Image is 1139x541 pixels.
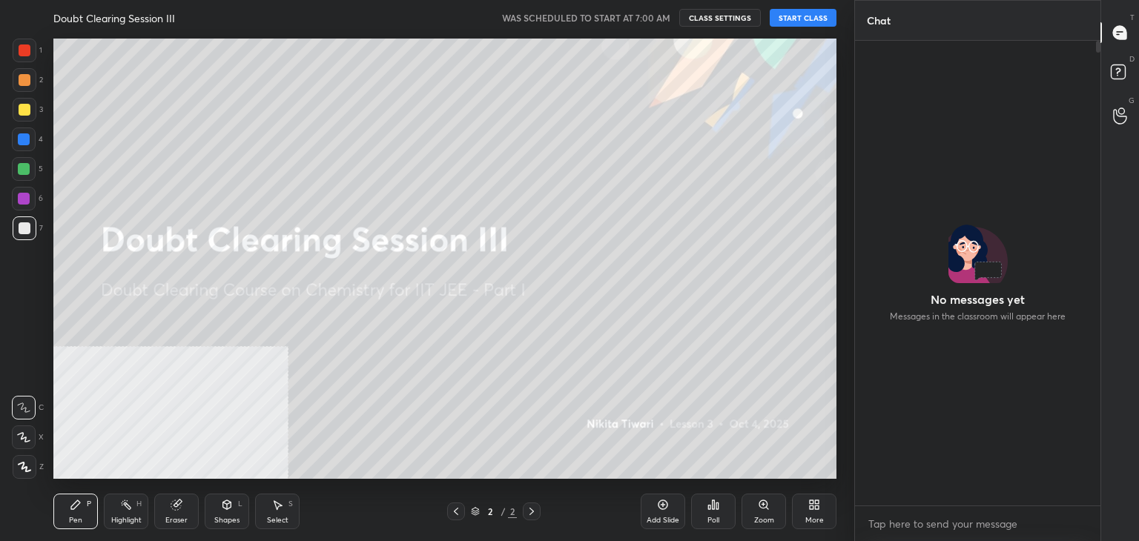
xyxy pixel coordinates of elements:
div: Select [267,517,288,524]
div: Add Slide [647,517,679,524]
div: 2 [483,507,498,516]
button: CLASS SETTINGS [679,9,761,27]
div: 3 [13,98,43,122]
p: Chat [855,1,902,40]
div: 6 [12,187,43,210]
div: Pen [69,517,82,524]
div: 4 [12,127,43,151]
div: H [136,500,142,508]
h4: Doubt Clearing Session III [53,11,175,25]
div: P [87,500,91,508]
div: L [238,500,242,508]
div: 1 [13,39,42,62]
div: / [501,507,505,516]
div: Poll [707,517,719,524]
button: START CLASS [770,9,836,27]
div: 5 [12,157,43,181]
div: Eraser [165,517,188,524]
div: S [288,500,293,508]
div: 2 [508,505,517,518]
div: Z [13,455,44,479]
p: T [1130,12,1135,23]
div: 7 [13,216,43,240]
div: More [805,517,824,524]
h5: WAS SCHEDULED TO START AT 7:00 AM [502,11,670,24]
div: Shapes [214,517,240,524]
p: D [1129,53,1135,64]
p: G [1129,95,1135,106]
div: X [12,425,44,449]
div: 2 [13,68,43,92]
div: Highlight [111,517,142,524]
div: Zoom [754,517,774,524]
div: C [12,396,44,419]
